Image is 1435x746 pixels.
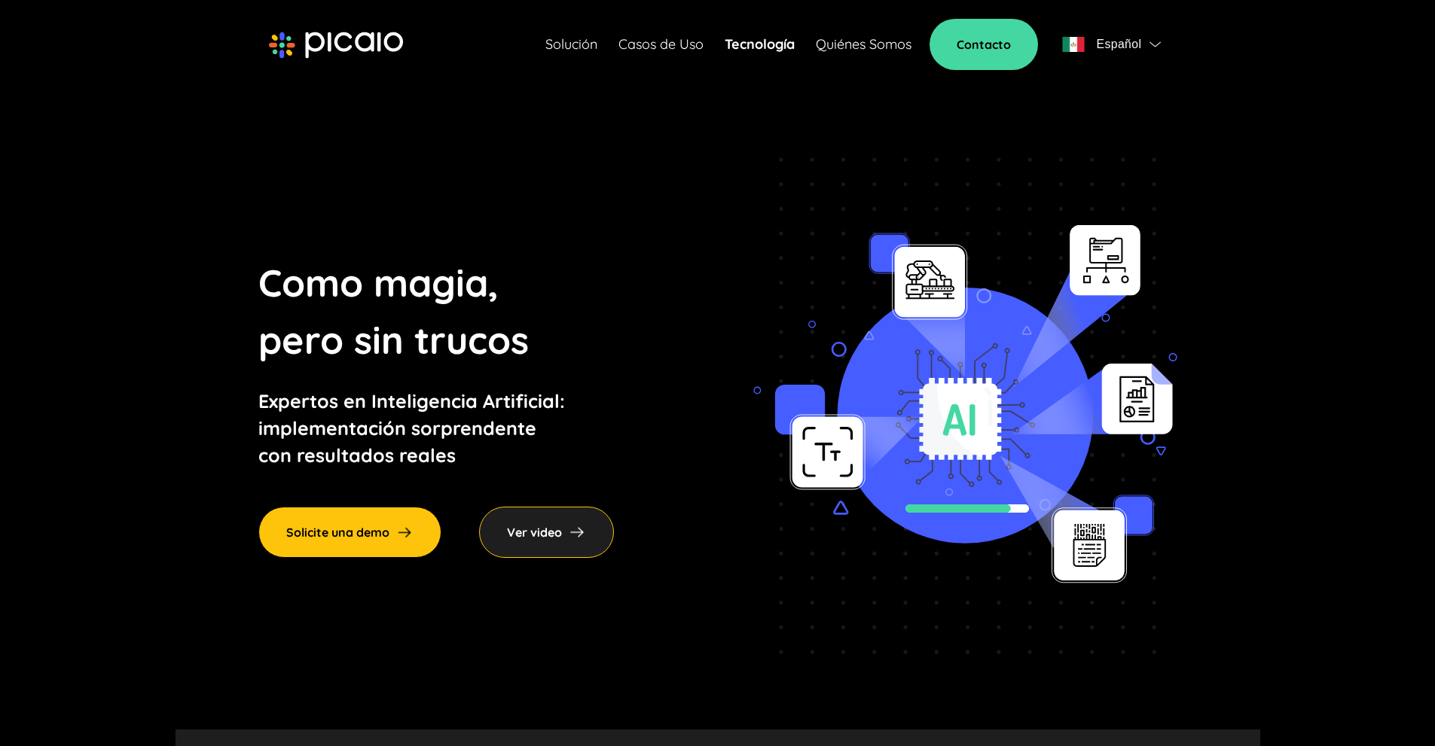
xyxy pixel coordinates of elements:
img: arrow-right [568,523,586,541]
p: Expertos en Inteligencia Artificial: implementación sorprendente con resultados reales [258,388,614,469]
a: Casos de Uso [618,34,704,55]
img: arrow-right [395,523,414,541]
img: flag [1062,37,1085,52]
a: Solicite una demo [258,507,441,558]
a: Contacto [930,19,1038,70]
div: Ver video [479,507,614,558]
a: Tecnología [725,34,795,55]
a: Solución [545,34,597,55]
img: picaio-logo [269,32,403,59]
button: flagEspañolflag [1056,29,1166,59]
a: Quiénes Somos [816,34,911,55]
img: image [753,157,1177,654]
span: Español [1096,34,1141,55]
img: flag [1150,41,1161,47]
p: Como magia, pero sin trucos [258,254,614,369]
